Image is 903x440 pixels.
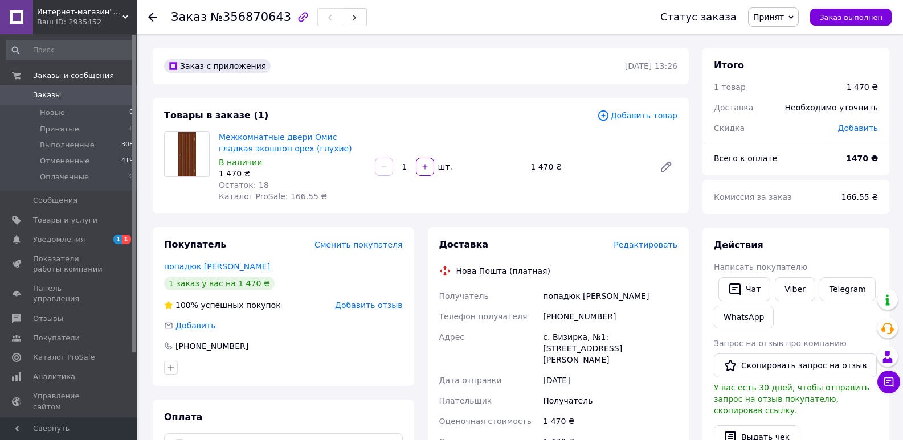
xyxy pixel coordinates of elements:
button: Чат [718,277,770,301]
span: Управление сайтом [33,391,105,412]
span: Уведомления [33,235,85,245]
span: №356870643 [210,10,291,24]
span: Добавить товар [597,109,677,122]
time: [DATE] 13:26 [625,61,677,71]
span: Сообщения [33,195,77,205]
div: 1 470 ₴ [526,159,650,175]
span: Оплата [164,412,202,422]
span: Отзывы [33,314,63,324]
span: Адрес [439,332,464,342]
span: Действия [714,240,763,250]
span: Дата отправки [439,376,502,385]
span: Заказы [33,90,61,100]
input: Поиск [6,40,134,60]
span: Принят [753,13,784,22]
a: WhatsApp [714,306,774,328]
img: Межкомнатные двери Омис гладкая экошпон орех (глухие) [178,132,197,176]
div: попадюк [PERSON_NAME] [541,286,680,306]
span: Скидка [714,124,745,133]
span: Запрос на отзыв про компанию [714,339,847,348]
div: успешных покупок [164,299,281,311]
span: Добавить [838,124,878,133]
div: Вернуться назад [148,11,157,23]
span: 100% [175,301,198,310]
span: Оценочная стоимость [439,417,532,426]
span: У вас есть 30 дней, чтобы отправить запрос на отзыв покупателю, скопировав ссылку. [714,383,869,415]
div: [PHONE_NUMBER] [174,340,250,352]
span: Принятые [40,124,79,134]
div: [DATE] [541,370,680,390]
span: 0 [129,172,133,182]
span: 1 [113,235,122,244]
span: Товары и услуги [33,215,97,225]
div: шт. [435,161,453,172]
span: 308 [121,140,133,150]
span: Новые [40,108,65,118]
span: Покупатели [33,333,80,343]
span: Заказ [171,10,207,24]
span: 419 [121,156,133,166]
a: Межкомнатные двери Омис гладкая экошпон орех (глухие) [219,133,352,153]
div: Получатель [541,390,680,411]
span: Показатели работы компании [33,254,105,274]
span: 0 [129,108,133,118]
span: Комиссия за заказ [714,192,792,202]
span: 8 [129,124,133,134]
span: Отмененные [40,156,89,166]
div: 1 470 ₴ [541,411,680,431]
div: с. Визирка, №1: [STREET_ADDRESS][PERSON_NAME] [541,327,680,370]
span: Каталог ProSale: 166.55 ₴ [219,192,327,201]
div: 1 470 ₴ [847,81,878,93]
span: Доставка [714,103,753,112]
span: Редактировать [614,240,677,249]
button: Чат с покупателем [877,371,900,393]
a: Редактировать [655,155,677,178]
div: Статус заказа [660,11,737,23]
div: Ваш ID: 2935452 [37,17,137,27]
div: [PHONE_NUMBER] [541,306,680,327]
span: Заказы и сообщения [33,71,114,81]
a: Viber [775,277,815,301]
span: Товары в заказе (1) [164,110,268,121]
button: Заказ выполнен [810,9,892,26]
div: Заказ с приложения [164,59,271,73]
span: Написать покупателю [714,262,807,272]
span: 1 товар [714,83,746,92]
span: 166.55 ₴ [841,192,878,202]
span: 1 [122,235,131,244]
a: попадюк [PERSON_NAME] [164,262,270,271]
span: Заказ выполнен [819,13,882,22]
b: 1470 ₴ [846,154,878,163]
span: Остаток: 18 [219,180,269,190]
span: Сменить покупателя [314,240,402,249]
span: Оплаченные [40,172,89,182]
span: Интернет-магазин"Новостроев" [37,7,122,17]
button: Скопировать запрос на отзыв [714,353,877,377]
span: Добавить отзыв [335,301,402,310]
span: В наличии [219,158,262,167]
a: Telegram [820,277,876,301]
div: 1 заказ у вас на 1 470 ₴ [164,277,275,290]
span: Панель управления [33,283,105,304]
span: Аналитика [33,372,75,382]
div: Необходимо уточнить [778,95,885,120]
span: Каталог ProSale [33,352,95,363]
span: Доставка [439,239,489,250]
span: Плательщик [439,396,492,405]
span: Добавить [175,321,215,330]
div: 1 470 ₴ [219,168,366,179]
span: Телефон получателя [439,312,528,321]
span: Итого [714,60,744,71]
div: Нова Пошта (платная) [453,265,553,277]
span: Получатель [439,291,489,301]
span: Выполненные [40,140,95,150]
span: Всего к оплате [714,154,777,163]
span: Покупатель [164,239,226,250]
